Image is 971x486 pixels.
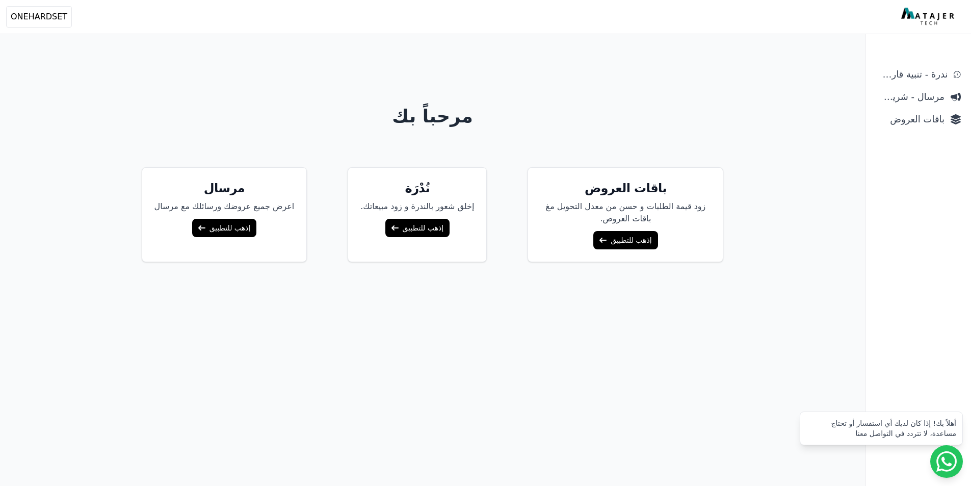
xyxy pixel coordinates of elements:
span: مرسال - شريط دعاية [876,90,944,104]
p: زود قيمة الطلبات و حسن من معدل التحويل مغ باقات العروض. [540,200,711,225]
p: اعرض جميع عروضك ورسائلك مع مرسال [154,200,295,213]
h5: نُدْرَة [360,180,474,196]
h5: مرسال [154,180,295,196]
div: أهلاً بك! إذا كان لديك أي استفسار أو تحتاج مساعدة، لا تتردد في التواصل معنا [806,418,956,439]
img: MatajerTech Logo [901,8,957,26]
h1: مرحباً بك [41,106,824,126]
p: إخلق شعور بالندرة و زود مبيعاتك. [360,200,474,213]
span: ندرة - تنبية قارب علي النفاذ [876,67,948,82]
h5: باقات العروض [540,180,711,196]
button: ONEHARDSET [6,6,72,28]
a: إذهب للتطبيق [192,219,256,237]
a: إذهب للتطبيق [385,219,450,237]
span: باقات العروض [876,112,944,126]
span: ONEHARDSET [11,11,67,23]
a: إذهب للتطبيق [593,231,658,249]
